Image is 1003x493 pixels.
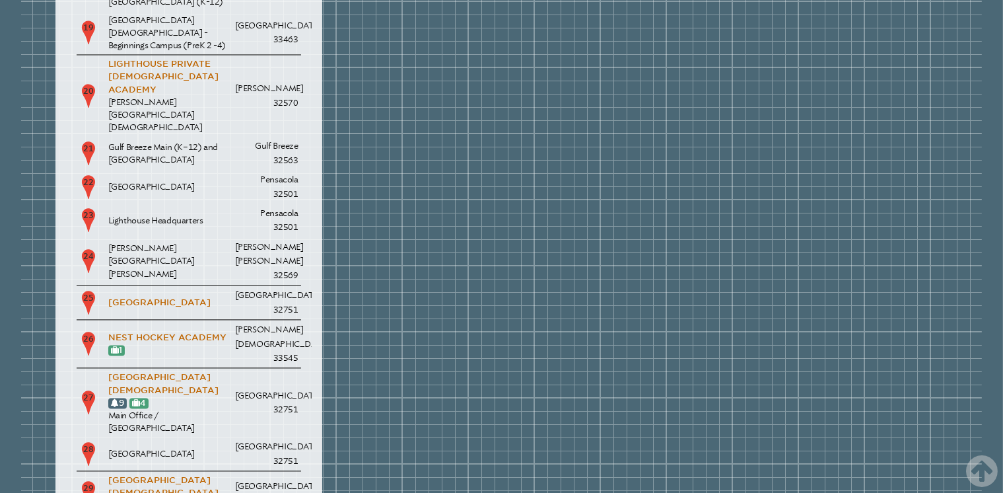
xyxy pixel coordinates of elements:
[108,141,230,166] p: Gulf Breeze Main (K–12) and [GEOGRAPHIC_DATA]
[79,174,98,200] p: 22
[235,172,298,201] p: Pensacola 32501
[79,389,98,416] p: 27
[108,14,230,52] p: [GEOGRAPHIC_DATA][DEMOGRAPHIC_DATA] - Beginnings Campus (PreK 2 -4)
[108,180,230,193] p: [GEOGRAPHIC_DATA]
[79,289,98,316] p: 25
[79,140,98,167] p: 21
[79,19,98,46] p: 19
[132,398,146,408] a: 4
[111,345,122,355] a: 1
[108,96,230,134] p: [PERSON_NAME][GEOGRAPHIC_DATA][DEMOGRAPHIC_DATA]
[235,322,298,365] p: [PERSON_NAME][DEMOGRAPHIC_DATA] 33545
[108,332,226,342] a: Nest Hockey Academy
[79,330,98,357] p: 26
[235,81,298,110] p: [PERSON_NAME] 32570
[235,139,298,167] p: Gulf Breeze 32563
[108,409,230,434] p: Main Office / [GEOGRAPHIC_DATA]
[79,83,98,109] p: 20
[79,207,98,233] p: 23
[235,240,298,282] p: [PERSON_NAME] [PERSON_NAME] 32569
[235,389,298,417] p: [GEOGRAPHIC_DATA] 32751
[111,398,124,408] a: 9
[108,372,219,395] a: [GEOGRAPHIC_DATA][DEMOGRAPHIC_DATA]
[79,441,98,467] p: 28
[235,206,298,235] p: Pensacola 32501
[235,439,298,468] p: [GEOGRAPHIC_DATA] 32751
[108,297,211,307] a: [GEOGRAPHIC_DATA]
[108,214,230,227] p: Lighthouse Headquarters
[108,59,219,94] a: Lighthouse Private [DEMOGRAPHIC_DATA] Academy
[235,19,298,47] p: [GEOGRAPHIC_DATA] 33463
[79,248,98,274] p: 24
[235,288,298,317] p: [GEOGRAPHIC_DATA] 32751
[108,242,230,280] p: [PERSON_NAME][GEOGRAPHIC_DATA][PERSON_NAME]
[108,447,230,460] p: [GEOGRAPHIC_DATA]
